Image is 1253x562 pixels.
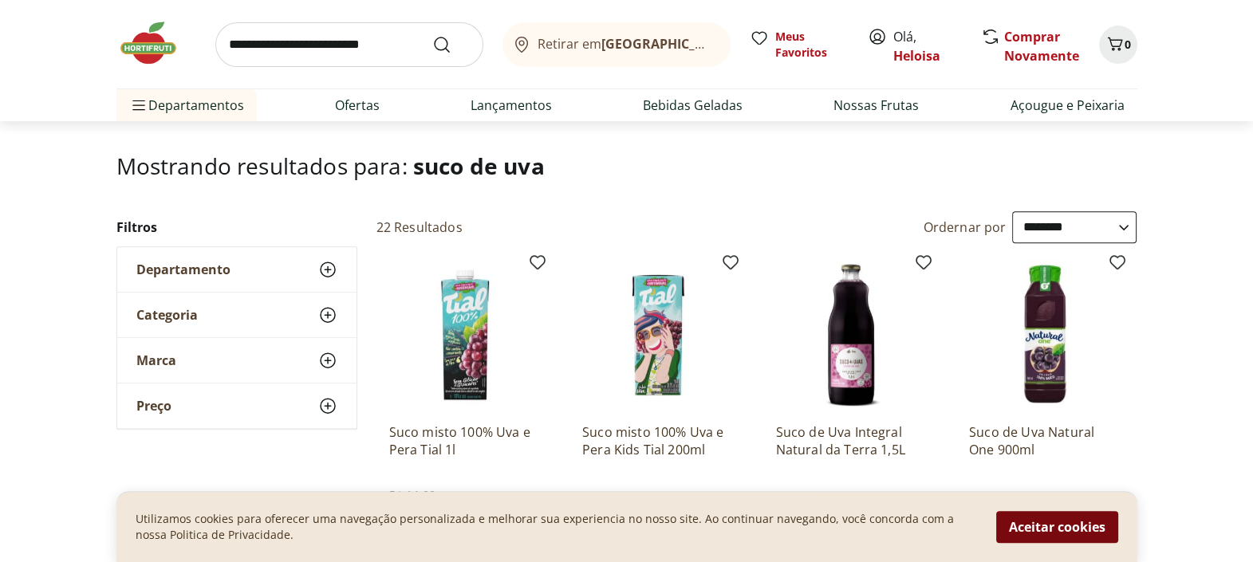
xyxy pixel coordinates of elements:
[582,259,734,411] img: Suco misto 100% Uva e Pera Kids Tial 200ml
[1010,96,1124,115] a: Açougue e Peixaria
[996,511,1118,543] button: Aceitar cookies
[432,35,471,54] button: Submit Search
[136,398,171,414] span: Preço
[413,151,545,181] span: suco de uva
[969,423,1121,458] a: Suco de Uva Natural One 900ml
[376,218,463,236] h2: 22 Resultados
[117,247,357,292] button: Departamento
[471,96,552,115] a: Lançamentos
[969,259,1121,411] img: Suco de Uva Natural One 900ml
[129,86,148,124] button: Menu
[502,22,731,67] button: Retirar em[GEOGRAPHIC_DATA]/[GEOGRAPHIC_DATA]
[389,423,541,458] a: Suco misto 100% Uva e Pera Tial 1l
[116,19,196,67] img: Hortifruti
[117,293,357,337] button: Categoria
[389,259,541,411] img: Suco misto 100% Uva e Pera Tial 1l
[601,35,870,53] b: [GEOGRAPHIC_DATA]/[GEOGRAPHIC_DATA]
[117,383,357,428] button: Preço
[116,153,1137,179] h1: Mostrando resultados para:
[538,37,714,51] span: Retirar em
[136,307,198,323] span: Categoria
[116,211,357,243] h2: Filtros
[775,259,927,411] img: Suco de Uva Integral Natural da Terra 1,5L
[893,47,940,65] a: Heloisa
[215,22,483,67] input: search
[1099,26,1137,64] button: Carrinho
[136,352,176,368] span: Marca
[833,96,919,115] a: Nossas Frutas
[117,338,357,383] button: Marca
[750,29,849,61] a: Meus Favoritos
[1004,28,1079,65] a: Comprar Novamente
[136,511,977,543] p: Utilizamos cookies para oferecer uma navegação personalizada e melhorar sua experiencia no nosso ...
[389,487,435,503] span: R$ 14,99
[1125,37,1131,52] span: 0
[136,261,231,277] span: Departamento
[893,27,964,65] span: Olá,
[335,96,380,115] a: Ofertas
[643,96,743,115] a: Bebidas Geladas
[582,423,734,458] a: Suco misto 100% Uva e Pera Kids Tial 200ml
[924,218,1007,236] label: Ordernar por
[775,423,927,458] a: Suco de Uva Integral Natural da Terra 1,5L
[129,86,244,124] span: Departamentos
[775,29,849,61] span: Meus Favoritos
